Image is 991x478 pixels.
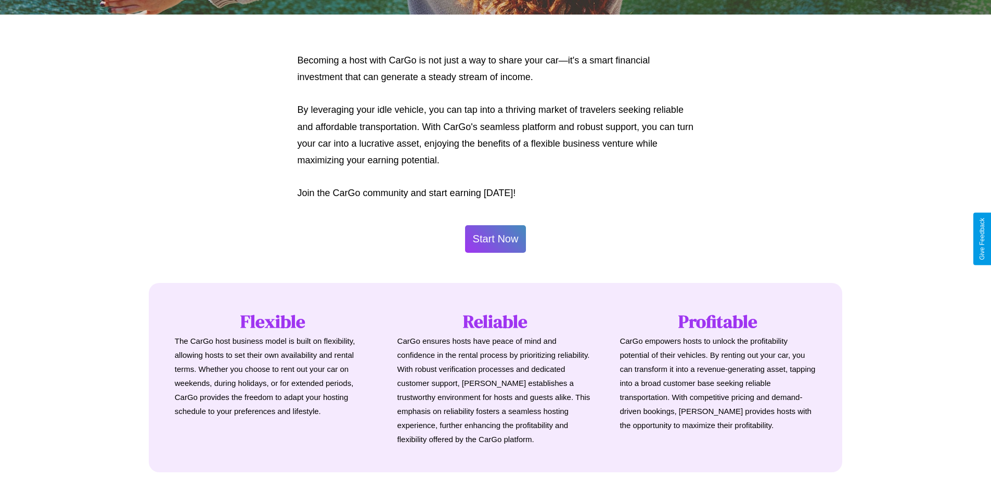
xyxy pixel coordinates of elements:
p: Join the CarGo community and start earning [DATE]! [298,185,694,201]
p: CarGo empowers hosts to unlock the profitability potential of their vehicles. By renting out your... [620,334,816,432]
p: Becoming a host with CarGo is not just a way to share your car—it's a smart financial investment ... [298,52,694,86]
h1: Flexible [175,309,371,334]
p: The CarGo host business model is built on flexibility, allowing hosts to set their own availabili... [175,334,371,418]
p: By leveraging your idle vehicle, you can tap into a thriving market of travelers seeking reliable... [298,101,694,169]
h1: Reliable [397,309,594,334]
button: Start Now [465,225,526,253]
div: Give Feedback [979,218,986,260]
p: CarGo ensures hosts have peace of mind and confidence in the rental process by prioritizing relia... [397,334,594,446]
h1: Profitable [620,309,816,334]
